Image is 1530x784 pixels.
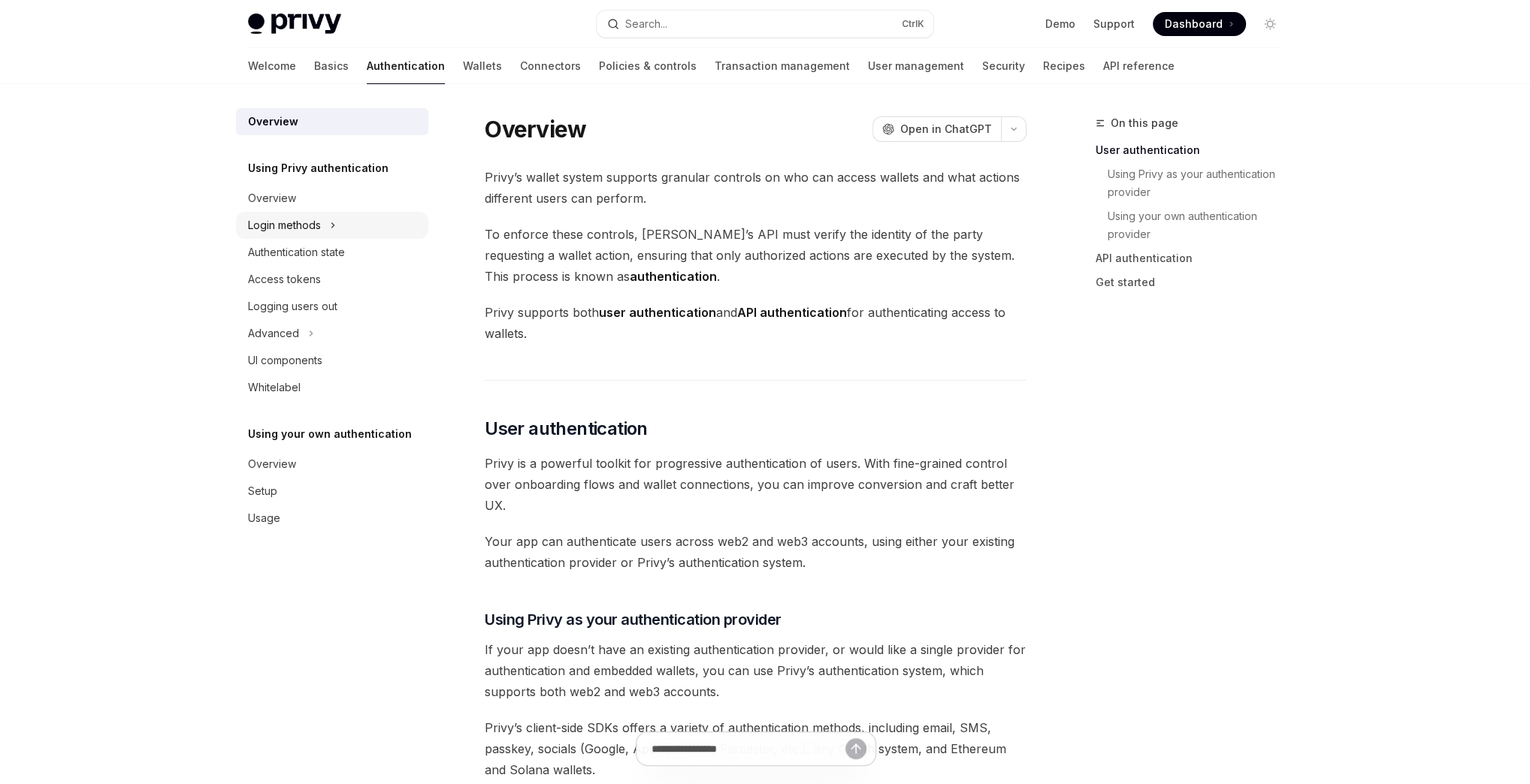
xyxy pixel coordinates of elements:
a: Authentication state [236,239,428,266]
div: Whitelabel [248,378,301,397]
span: If your app doesn’t have an existing authentication provider, or would like a single provider for... [485,639,1027,702]
span: Open in ChatGPT [900,122,992,137]
div: Overview [248,113,298,131]
a: Wallets [463,48,502,84]
div: Advanced [248,324,299,342]
button: Toggle dark mode [1258,12,1282,36]
span: To enforce these controls, [PERSON_NAME]’s API must verify the identity of the party requesting a... [485,224,1027,287]
a: User authentication [1096,138,1294,162]
a: UI components [236,347,428,374]
div: Access tokens [248,270,321,288]
a: Welcome [248,48,296,84]
a: Overview [236,185,428,212]
div: Setup [248,482,277,500]
span: Privy supports both and for authenticating access to wallets. [485,302,1027,344]
button: Search...CtrlK [597,11,933,38]
a: Policies & controls [599,48,697,84]
strong: user authentication [599,305,716,320]
a: Get started [1096,270,1294,294]
a: Overview [236,108,428,135]
span: Privy is a powerful toolkit for progressive authentication of users. With fine-grained control ov... [485,453,1027,516]
a: User management [868,48,964,84]
div: Login methods [248,216,321,234]
a: Whitelabel [236,374,428,401]
a: Recipes [1043,48,1085,84]
span: Dashboard [1165,17,1223,32]
img: light logo [248,14,341,35]
a: Using Privy as your authentication provider [1108,162,1294,204]
div: Overview [248,189,296,207]
div: Overview [248,455,296,473]
strong: authentication [630,269,717,284]
span: Privy’s wallet system supports granular controls on who can access wallets and what actions diffe... [485,167,1027,209]
a: Security [982,48,1025,84]
a: Demo [1045,17,1075,32]
a: Usage [236,505,428,532]
a: Logging users out [236,293,428,320]
a: Dashboard [1153,12,1246,36]
button: Send message [845,738,866,759]
a: Transaction management [715,48,850,84]
span: Ctrl K [902,18,924,30]
a: Setup [236,478,428,505]
span: Privy’s client-side SDKs offers a variety of authentication methods, including email, SMS, passke... [485,717,1027,780]
span: Using Privy as your authentication provider [485,609,782,630]
a: Support [1093,17,1135,32]
h1: Overview [485,116,586,143]
strong: API authentication [737,305,847,320]
h5: Using your own authentication [248,425,412,443]
a: Access tokens [236,266,428,293]
div: Usage [248,509,280,527]
a: Authentication [367,48,445,84]
a: Using your own authentication provider [1108,204,1294,246]
div: UI components [248,351,322,369]
a: Overview [236,451,428,478]
h5: Using Privy authentication [248,159,389,177]
span: On this page [1111,114,1178,132]
button: Open in ChatGPT [872,116,1001,142]
a: Connectors [520,48,581,84]
div: Authentication state [248,243,345,261]
a: API authentication [1096,246,1294,270]
span: Your app can authenticate users across web2 and web3 accounts, using either your existing authent... [485,531,1027,573]
div: Logging users out [248,297,337,315]
a: API reference [1103,48,1175,84]
div: Search... [625,15,667,33]
span: User authentication [485,417,648,441]
a: Basics [314,48,349,84]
